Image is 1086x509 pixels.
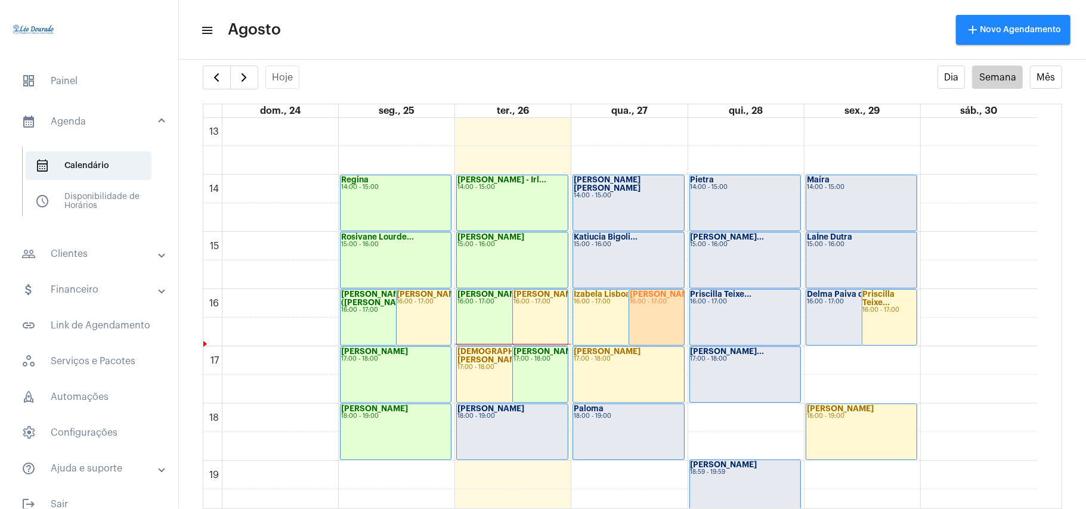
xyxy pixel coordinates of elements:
[966,23,980,37] mat-icon: add
[691,347,765,355] strong: [PERSON_NAME]...
[494,104,531,117] a: 26 de agosto de 2025
[574,241,683,248] div: 15:00 - 16:00
[341,233,414,241] strong: Rosivane Lourde...
[691,176,714,184] strong: Pietra
[341,413,450,420] div: 18:00 - 19:00
[21,283,159,297] mat-panel-title: Financeiro
[457,364,567,371] div: 17:00 - 18:00
[609,104,650,117] a: 27 de agosto de 2025
[574,176,641,192] strong: [PERSON_NAME] [PERSON_NAME]
[12,67,166,95] span: Painel
[457,413,567,420] div: 18:00 - 19:00
[200,23,212,38] mat-icon: sidenav icon
[26,151,151,180] span: Calendário
[691,184,800,191] div: 14:00 - 15:00
[966,26,1061,34] span: Novo Agendamento
[807,176,830,184] strong: Maíra
[972,66,1023,89] button: Semana
[21,390,36,404] span: sidenav icon
[258,104,303,117] a: 24 de agosto de 2025
[691,356,800,362] div: 17:00 - 18:00
[513,347,580,355] strong: [PERSON_NAME]
[341,347,408,355] strong: [PERSON_NAME]
[457,290,539,298] strong: [PERSON_NAME] d...
[7,141,178,232] div: sidenav iconAgenda
[843,104,883,117] a: 29 de agosto de 2025
[807,413,916,420] div: 18:00 - 19:00
[35,159,49,173] span: sidenav icon
[574,347,641,355] strong: [PERSON_NAME]
[208,126,222,137] div: 13
[938,66,966,89] button: Dia
[807,290,877,298] strong: Delma Paiva de ...
[807,299,916,305] div: 16:00 - 17:00
[12,383,166,411] span: Automações
[958,104,1000,117] a: 30 de agosto de 2025
[12,418,166,447] span: Configurações
[7,454,178,483] mat-expansion-panel-header: sidenav iconAjuda e suporte
[341,176,369,184] strong: Regina
[208,184,222,194] div: 14
[21,426,36,440] span: sidenav icon
[21,318,36,333] mat-icon: sidenav icon
[691,299,800,305] div: 16:00 - 17:00
[21,114,36,129] mat-icon: sidenav icon
[10,6,57,54] img: 4c910ca3-f26c-c648-53c7-1a2041c6e520.jpg
[21,461,36,476] mat-icon: sidenav icon
[691,233,765,241] strong: [PERSON_NAME]...
[574,356,683,362] div: 17:00 - 18:00
[574,193,683,199] div: 14:00 - 15:00
[457,347,550,364] strong: [DEMOGRAPHIC_DATA][PERSON_NAME]
[807,241,916,248] div: 15:00 - 16:00
[341,356,450,362] div: 17:00 - 18:00
[12,347,166,375] span: Serviços e Pacotes
[863,290,895,306] strong: Priscilla Teixe...
[341,241,450,248] div: 15:00 - 16:00
[21,247,159,261] mat-panel-title: Clientes
[630,299,683,305] div: 16:00 - 17:00
[208,298,222,309] div: 16
[21,283,36,297] mat-icon: sidenav icon
[209,355,222,366] div: 17
[397,290,471,298] strong: [PERSON_NAME]...
[630,290,697,298] strong: [PERSON_NAME]
[457,405,524,412] strong: [PERSON_NAME]
[397,299,451,305] div: 16:00 - 17:00
[21,74,36,88] span: sidenav icon
[513,290,580,298] strong: [PERSON_NAME]
[35,194,49,209] span: sidenav icon
[956,15,1070,45] button: Novo Agendamento
[457,233,524,241] strong: [PERSON_NAME]
[341,405,408,412] strong: [PERSON_NAME]
[807,233,852,241] strong: LaÍne Dutra
[7,275,178,304] mat-expansion-panel-header: sidenav iconFinanceiro
[7,240,178,268] mat-expansion-panel-header: sidenav iconClientes
[7,103,178,141] mat-expansion-panel-header: sidenav iconAgenda
[574,413,683,420] div: 18:00 - 19:00
[457,176,546,184] strong: [PERSON_NAME] - Irl...
[574,290,630,298] strong: Izabela Lisboa
[457,299,567,305] div: 16:00 - 17:00
[208,241,222,252] div: 15
[691,290,752,298] strong: Priscilla Teixe...
[203,66,231,89] button: Semana Anterior
[265,66,300,89] button: Hoje
[574,299,683,305] div: 16:00 - 17:00
[513,299,567,305] div: 16:00 - 17:00
[26,187,151,216] span: Disponibilidade de Horários
[513,356,567,362] div: 17:00 - 18:00
[21,114,159,129] mat-panel-title: Agenda
[341,290,418,306] strong: [PERSON_NAME] ([PERSON_NAME]...
[208,412,222,423] div: 18
[21,354,36,368] span: sidenav icon
[807,184,916,191] div: 14:00 - 15:00
[208,470,222,480] div: 19
[691,469,800,476] div: 18:59 - 19:59
[574,405,604,412] strong: Paloma
[21,247,36,261] mat-icon: sidenav icon
[691,461,757,468] strong: [PERSON_NAME]
[863,307,917,314] div: 16:00 - 17:00
[230,66,258,89] button: Próximo Semana
[1030,66,1062,89] button: Mês
[341,307,450,314] div: 16:00 - 17:00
